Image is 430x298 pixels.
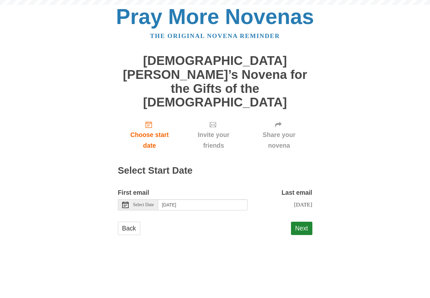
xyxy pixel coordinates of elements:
[118,187,149,198] label: First email
[124,130,175,151] span: Choose start date
[181,116,246,154] a: Invite your friends
[282,187,312,198] label: Last email
[118,54,312,109] h1: [DEMOGRAPHIC_DATA][PERSON_NAME]’s Novena for the Gifts of the [DEMOGRAPHIC_DATA]
[118,166,312,176] h2: Select Start Date
[188,130,239,151] span: Invite your friends
[294,201,312,208] span: [DATE]
[116,5,314,29] a: Pray More Novenas
[118,222,140,235] a: Back
[118,116,181,154] a: Choose start date
[291,222,312,235] button: Next
[150,32,280,39] a: The original novena reminder
[133,203,154,207] span: Select Date
[246,116,312,154] a: Share your novena
[252,130,306,151] span: Share your novena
